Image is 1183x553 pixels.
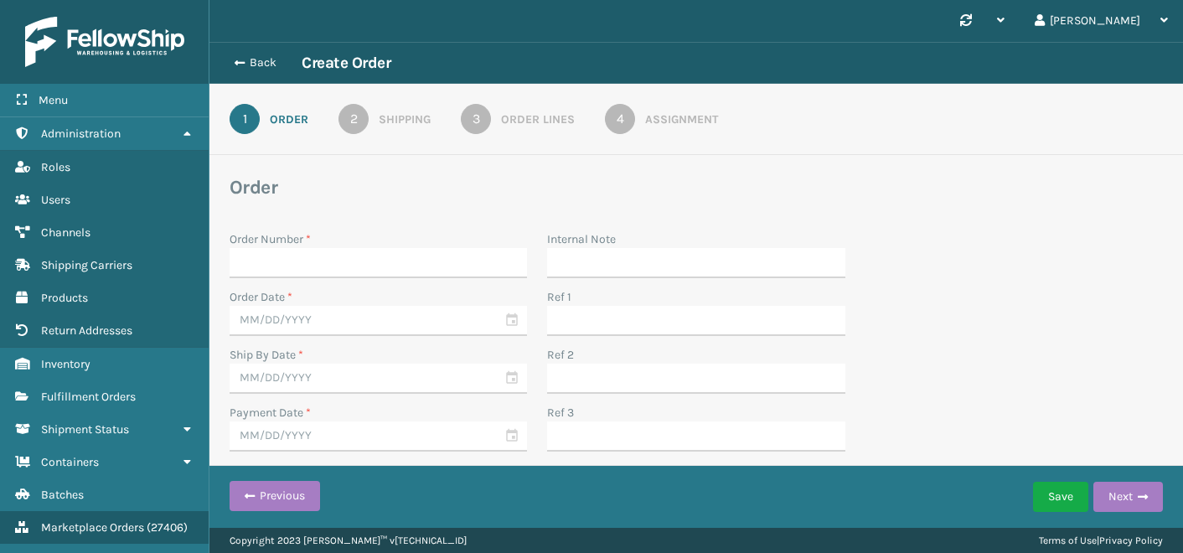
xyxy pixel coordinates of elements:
[1039,528,1163,553] div: |
[302,53,390,73] h3: Create Order
[41,520,144,535] span: Marketplace Orders
[230,406,311,420] label: Payment Date
[147,520,188,535] span: ( 27406 )
[41,258,132,272] span: Shipping Carriers
[338,104,369,134] div: 2
[25,17,184,67] img: logo
[379,111,431,128] div: Shipping
[225,55,302,70] button: Back
[230,481,320,511] button: Previous
[1033,482,1088,512] button: Save
[230,463,308,478] label: Deliver By Date
[547,288,571,306] label: Ref 1
[41,357,90,371] span: Inventory
[230,364,527,394] input: MM/DD/YYYY
[41,422,129,437] span: Shipment Status
[1099,535,1163,546] a: Privacy Policy
[39,93,68,107] span: Menu
[1039,535,1097,546] a: Terms of Use
[230,290,292,304] label: Order Date
[270,111,308,128] div: Order
[41,193,70,207] span: Users
[230,230,311,248] label: Order Number
[41,455,99,469] span: Containers
[605,104,635,134] div: 4
[547,404,574,421] label: Ref 3
[547,346,574,364] label: Ref 2
[41,225,90,240] span: Channels
[230,348,303,362] label: Ship By Date
[230,306,527,336] input: MM/DD/YYYY
[41,127,121,141] span: Administration
[41,160,70,174] span: Roles
[41,488,84,502] span: Batches
[41,390,136,404] span: Fulfillment Orders
[230,528,467,553] p: Copyright 2023 [PERSON_NAME]™ v [TECHNICAL_ID]
[41,323,132,338] span: Return Addresses
[547,230,616,248] label: Internal Note
[1093,482,1163,512] button: Next
[461,104,491,134] div: 3
[501,111,575,128] div: Order Lines
[230,104,260,134] div: 1
[645,111,718,128] div: Assignment
[41,291,88,305] span: Products
[230,175,1163,200] h3: Order
[547,462,620,479] label: Order Status
[230,421,527,452] input: MM/DD/YYYY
